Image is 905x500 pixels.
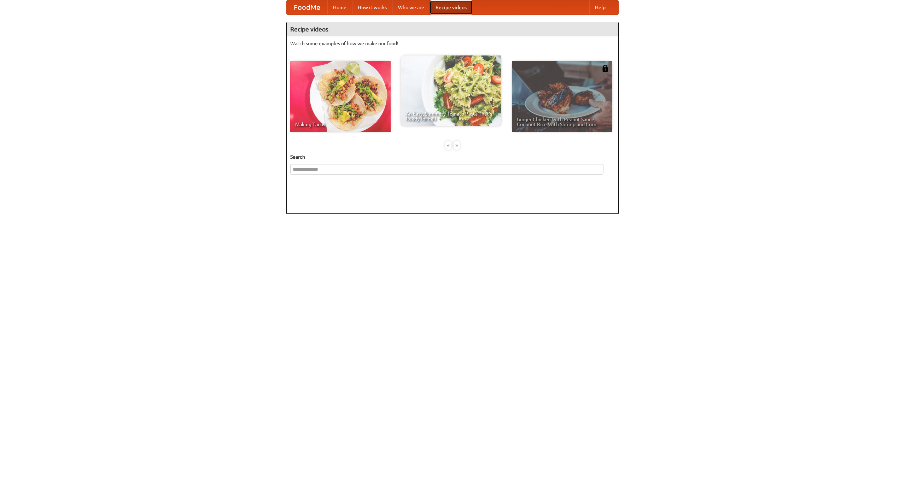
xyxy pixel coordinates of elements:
a: Help [589,0,611,14]
a: Making Tacos [290,61,391,132]
span: An Easy, Summery Tomato Pasta That's Ready for Fall [406,111,496,121]
a: FoodMe [287,0,327,14]
img: 483408.png [602,65,609,72]
a: An Easy, Summery Tomato Pasta That's Ready for Fall [401,55,501,126]
span: Making Tacos [295,122,386,127]
a: Who we are [392,0,430,14]
p: Watch some examples of how we make our food! [290,40,615,47]
a: Recipe videos [430,0,472,14]
div: « [445,141,451,150]
a: Home [327,0,352,14]
h4: Recipe videos [287,22,618,36]
h5: Search [290,153,615,160]
a: How it works [352,0,392,14]
div: » [454,141,460,150]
